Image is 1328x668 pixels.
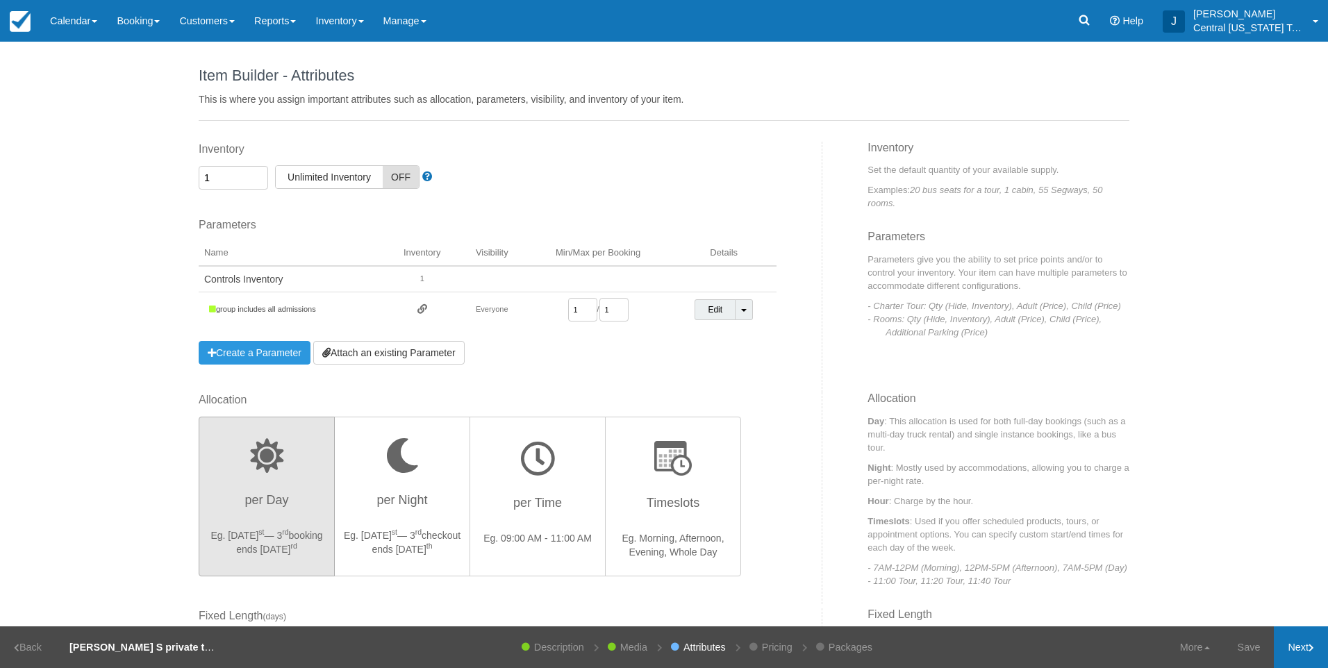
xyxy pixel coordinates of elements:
[1193,21,1304,35] p: Central [US_STATE] Tours
[479,531,597,545] p: Eg. 09:00 AM - 11:00 AM
[755,626,799,668] a: Pricing
[208,487,326,521] h3: per Day
[868,231,1129,253] h3: Parameters
[459,292,525,328] td: Everyone
[868,516,909,526] strong: Timeslots
[282,528,288,536] sup: rd
[614,531,732,559] p: Eg. Morning, Afternoon, Evening, Whole Day
[886,312,1129,339] p: - Rooms: Qty (Hide, Inventory), Adult (Price), Child (Price), Additional Parking (Price)
[470,417,606,576] button: per Time Eg. 09:00 AM - 11:00 AM
[677,626,733,668] a: Attributes
[868,163,1129,176] p: Set the default quantity of your available supply.
[513,496,562,510] span: per Time
[525,241,671,266] th: Min/Max per Booking
[613,626,654,668] a: Media
[695,299,736,320] a: Edit
[868,462,890,473] strong: Night
[258,528,264,536] sup: st
[822,626,879,668] a: Packages
[199,292,385,328] td: group includes all admissions
[199,608,377,624] label: Fixed Length
[527,626,591,668] a: Description
[886,561,1129,574] p: - 7AM-12PM (Morning), 12PM-5PM (Afternoon), 7AM-5PM (Day)
[868,392,1129,415] h3: Allocation
[392,528,397,536] sup: st
[199,341,310,365] a: Create a Parameter
[1224,626,1275,668] a: Save
[868,494,1129,508] p: : Charge by the hour.
[266,612,283,621] span: days
[69,642,300,653] strong: [PERSON_NAME] S private tour 8 guests [DATE]
[290,542,297,550] sup: rd
[334,417,470,576] button: per Night Eg. [DATE]st— 3rdcheckout ends [DATE]th
[343,487,461,521] h3: per Night
[415,528,422,536] sup: rd
[1122,15,1143,26] span: Help
[1163,10,1185,33] div: J
[568,298,597,322] input: MIN
[199,417,335,576] button: per Day Eg. [DATE]st— 3rdbooking ends [DATE]rd
[886,299,1129,312] p: - Charter Tour: Qty (Hide, Inventory), Adult (Price), Child (Price)
[868,496,888,506] strong: Hour
[426,542,433,550] sup: th
[199,241,385,266] th: Name
[868,183,1129,210] p: Examples:
[199,67,1129,84] h1: Item Builder - Attributes
[10,11,31,32] img: checkfront-main-nav-mini-logo.png
[605,417,741,576] button: Timeslots Eg. Morning, Afternoon, Evening, Whole Day
[868,142,1129,164] h3: Inventory
[868,515,1129,554] p: : Used if you offer scheduled products, tours, or appointment options. You can specify custom sta...
[654,441,692,476] img: wizard-timeslot-icon.png
[459,241,525,266] th: Visibility
[208,528,326,556] p: Eg. [DATE] — 3 booking ends [DATE]
[868,185,1102,208] em: 20 bus seats for a tour, 1 cabin, 55 Segways, 50 rooms.
[199,217,777,233] label: Parameters
[868,415,1129,454] p: : This allocation is used for both full-day bookings (such as a multi-day truck rental) and singl...
[599,298,629,322] input: MAX
[420,274,424,283] span: 1
[525,292,671,328] td: /
[313,341,465,365] a: Attach an existing Parameter
[1274,626,1328,668] a: Next
[383,166,419,188] span: OFF
[868,416,884,426] strong: Day
[263,612,286,621] span: ( )
[1110,16,1120,26] i: Help
[199,92,1129,106] p: This is where you assign important attributes such as allocation, parameters, visibility, and inv...
[671,241,777,266] th: Details
[276,166,383,188] span: Unlimited Inventory
[868,461,1129,487] p: : Mostly used by accommodations, allowing you to charge a per-night rate.
[199,392,744,408] label: Allocation
[385,241,459,266] th: Inventory
[1166,626,1224,668] a: More
[199,266,385,292] td: Controls Inventory
[199,142,777,158] label: Inventory
[868,253,1129,292] p: Parameters give you the ability to set price points and/or to control your inventory. Your item c...
[886,574,1129,587] p: - 11:00 Tour, 11:20 Tour, 11:40 Tour
[614,490,732,524] h3: Timeslots
[1193,7,1304,21] p: [PERSON_NAME]
[868,608,1129,631] h3: Fixed Length
[343,528,461,556] p: Eg. [DATE] — 3 checkout ends [DATE]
